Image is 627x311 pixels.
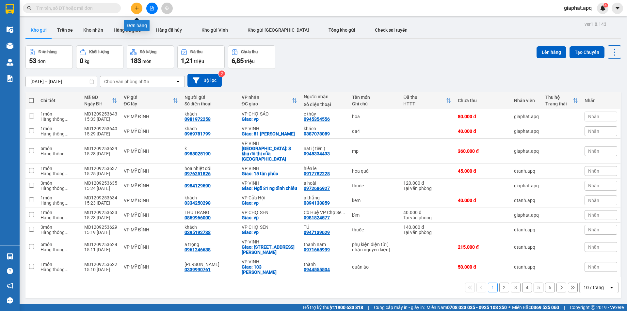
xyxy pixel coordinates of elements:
[84,225,117,230] div: MD1209253629
[403,180,451,186] div: 120.000 đ
[242,95,292,100] div: VP nhận
[146,3,158,14] button: file-add
[78,22,108,38] button: Kho nhận
[458,264,507,270] div: 50.000 đ
[242,141,297,146] div: VP VINH
[127,45,174,69] button: Số lượng183món
[161,3,173,14] button: aim
[603,3,608,8] sup: 4
[542,92,581,109] th: Toggle SortBy
[514,198,539,203] div: dtanh.apq
[242,111,297,117] div: VP CHỢ SÁO
[124,183,178,188] div: VP MỸ ĐÌNH
[591,305,595,310] span: copyright
[85,59,89,64] span: kg
[84,126,117,131] div: MD1209253640
[242,126,297,131] div: VP VINH
[588,212,599,218] span: Nhãn
[242,171,297,176] div: Giao: 15 tân phúc
[7,297,13,303] span: message
[84,101,112,106] div: Ngày ĐH
[177,45,225,69] button: Đã thu1,21 triệu
[612,3,623,14] button: caret-down
[545,101,573,106] div: Trạng thái
[304,111,346,117] div: c thúy
[80,57,83,65] span: 0
[124,95,173,100] div: VP gửi
[588,129,599,134] span: Nhãn
[242,239,297,244] div: VP VINH
[352,227,397,232] div: thuốc
[352,95,397,100] div: Tên món
[89,50,109,54] div: Khối lượng
[403,210,451,215] div: 40.000 đ
[181,57,193,65] span: 1,21
[585,21,606,28] div: ver 1.8.143
[304,262,346,267] div: thành
[185,183,211,188] div: 0984129590
[514,183,539,188] div: giaphat.apq
[304,117,330,122] div: 0945354556
[187,74,222,87] button: Bộ lọc
[185,210,235,215] div: THU TRANG
[426,304,507,311] span: Miền Nam
[84,111,117,117] div: MD1209253643
[248,27,309,33] span: Kho gửi [GEOGRAPHIC_DATA]
[588,168,599,174] span: Nhãn
[304,200,330,206] div: 0394133859
[514,227,539,232] div: dtanh.apq
[65,171,69,176] span: ...
[108,22,146,38] button: Hàng đã giao
[65,186,69,191] span: ...
[304,230,330,235] div: 0947139629
[242,200,297,206] div: Giao: vp
[458,198,507,203] div: 40.000 đ
[84,195,117,200] div: MD1209253634
[242,117,297,122] div: Giao: vp
[124,168,178,174] div: VP MỸ ĐÌNH
[304,131,330,136] div: 0387078089
[7,268,13,274] span: question-circle
[185,225,235,230] div: khách
[185,171,211,176] div: 0976251826
[84,262,117,267] div: MD1209253622
[368,304,369,311] span: |
[352,212,397,218] div: bỉm
[304,215,330,220] div: 0981824577
[615,5,620,11] span: caret-down
[304,171,330,176] div: 0917782228
[242,101,292,106] div: ĐC giao
[514,148,539,154] div: giaphat.apq
[201,27,228,33] span: Kho gửi Vinh
[304,94,346,99] div: Người nhận
[588,244,599,250] span: Nhãn
[76,45,123,69] button: Khối lượng0kg
[7,75,13,82] img: solution-icon
[537,46,566,58] button: Lên hàng
[545,283,555,292] button: 6
[140,50,156,54] div: Số lượng
[84,180,117,186] div: MD1209253635
[7,42,13,49] img: warehouse-icon
[84,171,117,176] div: 15:25 [DATE]
[130,57,141,65] span: 183
[304,126,346,131] div: khách
[84,215,117,220] div: 15:23 [DATE]
[514,98,539,103] div: Nhân viên
[84,230,117,235] div: 15:19 [DATE]
[185,131,211,136] div: 0969781799
[39,50,56,54] div: Đơn hàng
[40,126,77,131] div: 1 món
[403,215,451,220] div: Tại văn phòng
[514,212,539,218] div: giaphat.apq
[26,76,97,87] input: Select a date range.
[36,5,113,12] input: Tìm tên, số ĐT hoặc mã đơn
[40,210,77,215] div: 1 món
[304,146,346,151] div: nati ( tiến )
[403,101,446,106] div: HTTT
[124,129,178,134] div: VP MỸ ĐÌNH
[84,166,117,171] div: MD1209253637
[514,244,539,250] div: dtanh.apq
[40,98,77,103] div: Chi tiết
[84,95,112,100] div: Mã GD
